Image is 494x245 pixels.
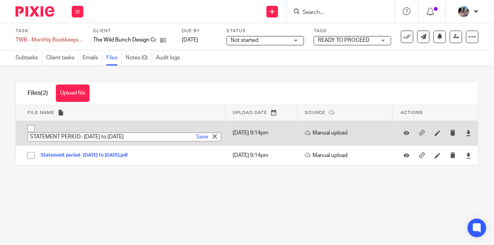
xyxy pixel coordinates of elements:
label: Task [16,28,83,34]
a: Files [106,50,122,66]
a: Download [466,152,472,159]
p: Manual upload [305,129,389,137]
a: Notes (0) [126,50,152,66]
input: Select [24,148,38,163]
span: (2) [41,90,48,96]
button: Upload file [56,85,90,102]
span: Actions [401,110,423,115]
img: Pixie [16,6,54,17]
input: Search [302,9,371,16]
a: Emails [83,50,102,66]
img: Screen%20Shot%202020-06-25%20at%209.49.30%20AM.png [458,5,470,18]
a: Audit logs [156,50,184,66]
p: The Wild Bunch Design Corp [93,36,156,44]
button: Statement period- [DATE] to [DATE].pdf [41,153,134,158]
p: Manual upload [305,152,389,159]
p: [DATE] 9:14pm [233,152,294,159]
span: [DATE] [182,37,198,43]
span: Upload date [233,110,268,115]
input: Select [24,121,38,136]
a: Subtasks [16,50,42,66]
p: [DATE] 9:14pm [233,129,294,137]
label: Status [226,28,304,34]
label: Tags [314,28,391,34]
span: Not started [231,38,258,43]
a: Client tasks [46,50,79,66]
label: Due by [182,28,217,34]
span: READY TO PROCEED [318,38,370,43]
div: TWB - Monthly Bookkeeping - August [16,36,83,44]
label: Client [93,28,172,34]
span: File name [28,110,54,115]
span: Source [305,110,325,115]
a: Save [197,133,209,141]
h1: Files [28,89,48,97]
a: Download [466,129,472,137]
